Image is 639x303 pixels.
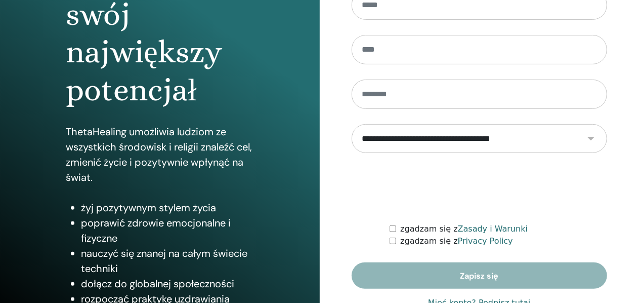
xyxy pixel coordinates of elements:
[458,224,528,234] a: Zasady i Warunki
[400,223,528,235] label: zgadzam się z
[458,236,513,246] a: Privacy Policy
[81,246,253,276] li: nauczyć się znanej na całym świecie techniki
[81,215,253,246] li: poprawić zdrowie emocjonalne i fizyczne
[402,168,556,208] iframe: reCAPTCHA
[400,235,513,247] label: zgadzam się z
[81,276,253,291] li: dołącz do globalnej społeczności
[81,200,253,215] li: żyj pozytywnym stylem życia
[66,124,253,185] p: ThetaHealing umożliwia ludziom ze wszystkich środowisk i religii znaleźć cel, zmienić życie i poz...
